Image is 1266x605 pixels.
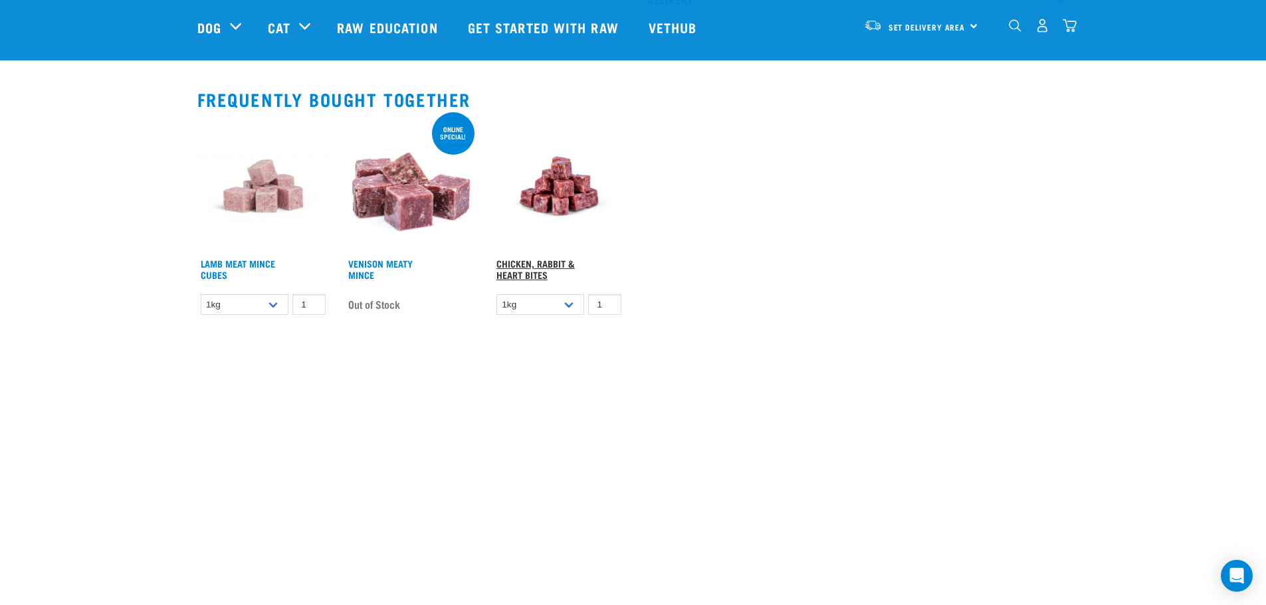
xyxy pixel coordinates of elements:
[1035,19,1049,33] img: user.png
[201,261,275,276] a: Lamb Meat Mince Cubes
[1009,19,1021,32] img: home-icon-1@2x.png
[588,294,621,315] input: 1
[864,19,882,31] img: van-moving.png
[324,1,454,54] a: Raw Education
[1063,19,1077,33] img: home-icon@2x.png
[348,261,413,276] a: Venison Meaty Mince
[455,1,635,54] a: Get started with Raw
[635,1,714,54] a: Vethub
[348,294,400,314] span: Out of Stock
[1221,560,1253,592] div: Open Intercom Messenger
[493,120,625,252] img: Chicken Rabbit Heart 1609
[345,120,477,252] img: 1117 Venison Meat Mince 01
[197,120,330,252] img: Lamb Meat Mince
[268,17,290,37] a: Cat
[496,261,575,276] a: Chicken, Rabbit & Heart Bites
[889,25,966,29] span: Set Delivery Area
[197,89,1069,110] h2: Frequently bought together
[292,294,326,315] input: 1
[197,17,221,37] a: Dog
